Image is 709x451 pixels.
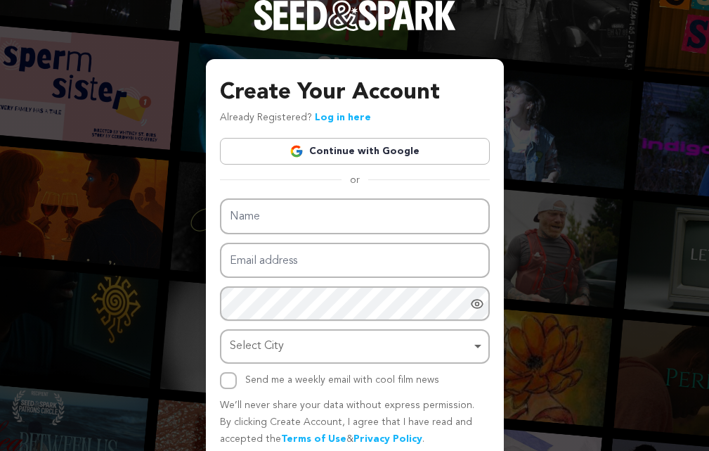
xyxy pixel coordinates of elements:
[245,375,439,385] label: Send me a weekly email with cool film news
[220,138,490,165] a: Continue with Google
[315,113,371,122] a: Log in here
[220,76,490,110] h3: Create Your Account
[281,434,346,444] a: Terms of Use
[290,144,304,158] img: Google logo
[353,434,422,444] a: Privacy Policy
[342,173,368,187] span: or
[220,398,490,447] p: We’ll never share your data without express permission. By clicking Create Account, I agree that ...
[220,243,490,279] input: Email address
[230,336,471,357] div: Select City
[220,198,490,234] input: Name
[220,110,371,127] p: Already Registered?
[470,297,484,311] a: Show password as plain text. Warning: this will display your password on the screen.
